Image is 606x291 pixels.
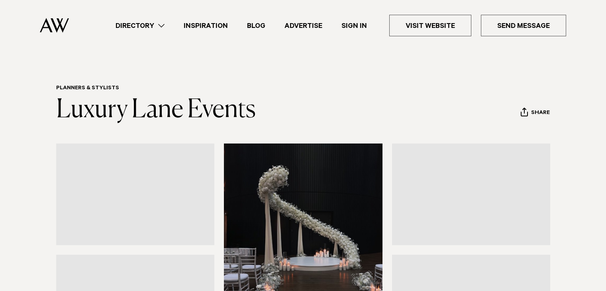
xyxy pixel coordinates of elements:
[275,20,332,31] a: Advertise
[56,97,256,123] a: Luxury Lane Events
[56,85,119,92] a: Planners & Stylists
[531,110,550,117] span: Share
[332,20,377,31] a: Sign In
[520,107,550,119] button: Share
[237,20,275,31] a: Blog
[40,18,69,33] img: Auckland Weddings Logo
[481,15,566,36] a: Send Message
[389,15,471,36] a: Visit Website
[174,20,237,31] a: Inspiration
[106,20,174,31] a: Directory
